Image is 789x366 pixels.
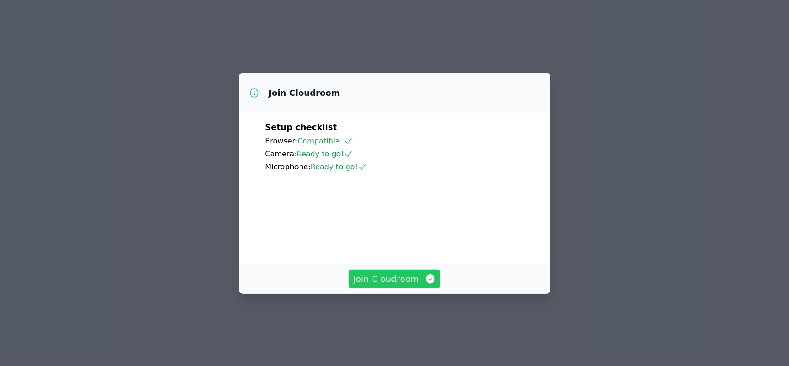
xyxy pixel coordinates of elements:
[265,149,297,158] span: Camera:
[265,122,337,132] span: Setup checklist
[297,136,353,145] span: Compatible
[265,136,298,145] span: Browser:
[353,273,436,285] span: Join Cloudroom
[311,162,367,171] span: Ready to go!
[269,87,340,99] h3: Join Cloudroom
[265,162,311,171] span: Microphone:
[297,149,353,158] span: Ready to go!
[349,270,440,288] button: Join Cloudroom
